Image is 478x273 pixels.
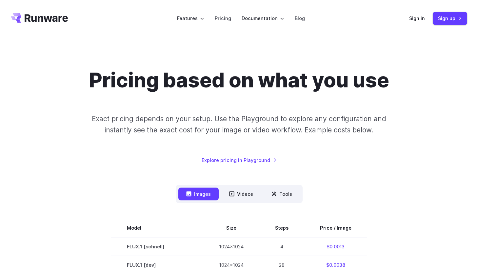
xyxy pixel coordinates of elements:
a: Explore pricing in Playground [202,156,277,164]
td: $0.0013 [304,237,367,256]
label: Documentation [242,14,284,22]
th: Model [111,219,203,237]
label: Features [177,14,204,22]
button: Tools [264,188,300,200]
td: FLUX.1 [schnell] [111,237,203,256]
th: Steps [259,219,304,237]
h1: Pricing based on what you use [89,68,389,92]
a: Go to / [11,13,68,23]
td: 1024x1024 [203,237,259,256]
th: Price / Image [304,219,367,237]
th: Size [203,219,259,237]
a: Sign up [433,12,467,25]
a: Sign in [409,14,425,22]
a: Blog [295,14,305,22]
a: Pricing [215,14,231,22]
p: Exact pricing depends on your setup. Use the Playground to explore any configuration and instantl... [79,113,399,135]
td: 4 [259,237,304,256]
button: Videos [221,188,261,200]
button: Images [178,188,219,200]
